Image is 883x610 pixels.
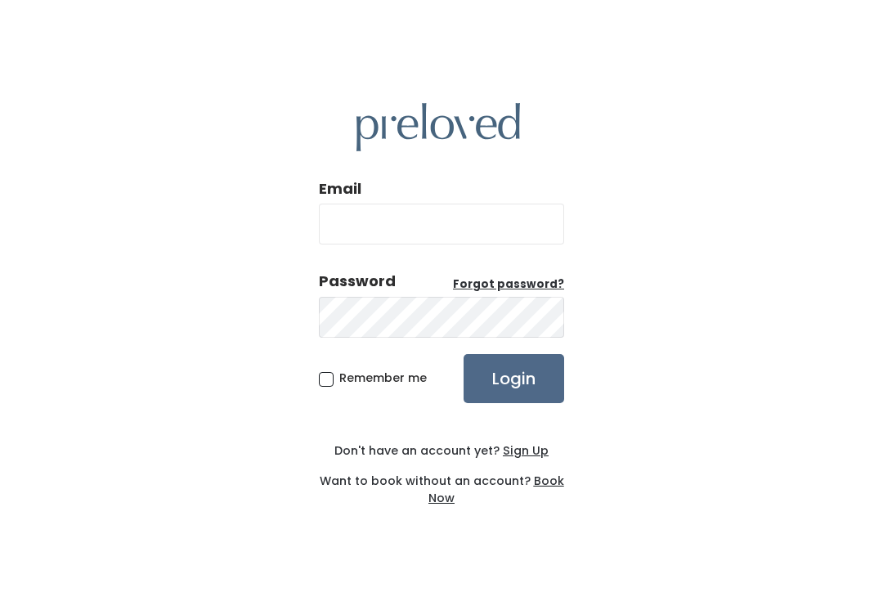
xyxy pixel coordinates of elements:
[503,442,549,459] u: Sign Up
[453,276,564,292] u: Forgot password?
[339,370,427,386] span: Remember me
[500,442,549,459] a: Sign Up
[319,460,564,507] div: Want to book without an account?
[453,276,564,293] a: Forgot password?
[428,473,564,506] a: Book Now
[319,178,361,200] label: Email
[319,271,396,292] div: Password
[464,354,564,403] input: Login
[356,103,520,151] img: preloved logo
[319,442,564,460] div: Don't have an account yet?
